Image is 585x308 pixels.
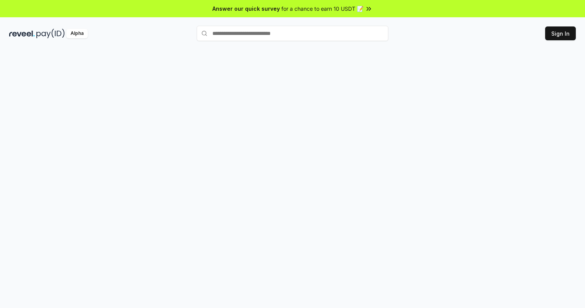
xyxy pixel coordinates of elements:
div: Alpha [66,29,88,38]
span: Answer our quick survey [212,5,280,13]
button: Sign In [545,26,576,40]
span: for a chance to earn 10 USDT 📝 [281,5,363,13]
img: pay_id [36,29,65,38]
img: reveel_dark [9,29,35,38]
